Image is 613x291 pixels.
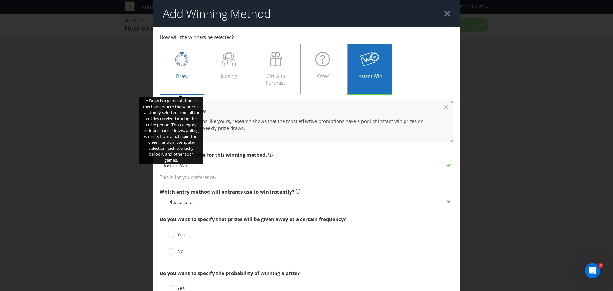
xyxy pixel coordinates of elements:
[177,248,184,254] span: No
[160,216,346,222] span: Do you want to specify that prizes will be given away at a certain frequency?
[266,73,286,86] span: Gift with Purchase
[160,34,234,40] span: How will the winners be selected?
[160,188,294,195] span: Which entry method will entrants use to win instantly?
[357,73,382,79] span: Instant Win
[585,263,600,278] iframe: Intercom live chat
[317,73,329,79] span: Offer
[160,270,300,276] span: Do you want to specify the probability of winning a prize?
[221,73,237,79] span: Judging
[177,231,185,238] span: Yes
[139,97,203,164] div: A Draw is a game of chance mechanic where the winner is randomly selected from all the entries re...
[163,7,271,20] h2: Add Winning Method
[176,73,188,79] span: Draw
[160,171,453,180] span: This is for your reference.
[598,263,603,268] span: 2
